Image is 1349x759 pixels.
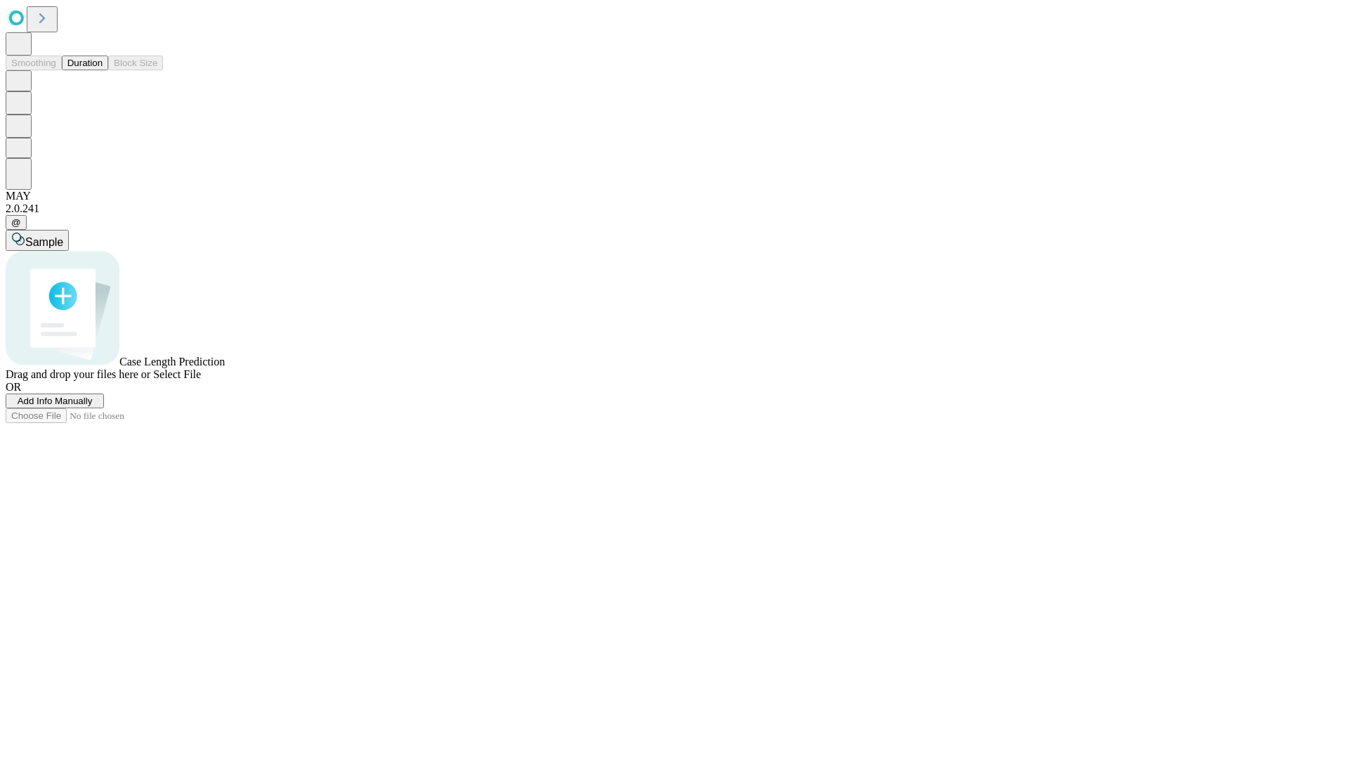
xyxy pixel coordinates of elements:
[11,217,21,228] span: @
[18,396,93,406] span: Add Info Manually
[25,236,63,248] span: Sample
[153,368,201,380] span: Select File
[6,230,69,251] button: Sample
[6,381,21,393] span: OR
[6,368,150,380] span: Drag and drop your files here or
[6,190,1343,202] div: MAY
[62,56,108,70] button: Duration
[6,215,27,230] button: @
[108,56,163,70] button: Block Size
[6,56,62,70] button: Smoothing
[6,202,1343,215] div: 2.0.241
[119,356,225,368] span: Case Length Prediction
[6,394,104,408] button: Add Info Manually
